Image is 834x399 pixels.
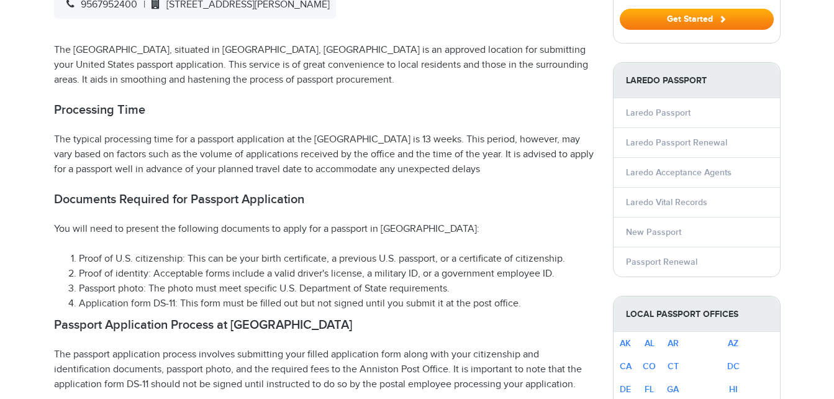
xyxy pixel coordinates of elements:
[620,14,774,24] a: Get Started
[614,296,780,332] strong: Local Passport Offices
[626,197,707,208] a: Laredo Vital Records
[79,267,594,282] li: Proof of identity: Acceptable forms include a valid driver's license, a military ID, or a governm...
[79,296,594,311] li: Application form DS-11: This form must be filled out but not signed until you submit it at the po...
[54,103,594,117] h2: Processing Time
[54,132,594,177] p: The typical processing time for a passport application at the [GEOGRAPHIC_DATA] is 13 weeks. This...
[620,9,774,30] button: Get Started
[626,257,697,267] a: Passport Renewal
[614,63,780,98] strong: Laredo Passport
[620,361,632,372] a: CA
[626,137,727,148] a: Laredo Passport Renewal
[668,338,679,349] a: AR
[645,384,654,395] a: FL
[54,222,594,237] p: You will need to present the following documents to apply for a passport in [GEOGRAPHIC_DATA]:
[727,361,740,372] a: DC
[79,252,594,267] li: Proof of U.S. citizenship: This can be your birth certificate, a previous U.S. passport, or a cer...
[667,384,679,395] a: GA
[54,43,594,88] p: The [GEOGRAPHIC_DATA], situated in [GEOGRAPHIC_DATA], [GEOGRAPHIC_DATA] is an approved location f...
[54,192,594,207] h2: Documents Required for Passport Application
[620,338,631,349] a: AK
[620,384,631,395] a: DE
[728,338,738,349] a: AZ
[626,167,732,178] a: Laredo Acceptance Agents
[729,384,738,395] a: HI
[668,361,679,372] a: CT
[626,227,681,237] a: New Passport
[626,108,691,118] a: Laredo Passport
[643,361,656,372] a: CO
[79,282,594,296] li: Passport photo: The photo must meet specific U.S. Department of State requirements.
[54,347,594,392] p: The passport application process involves submitting your filled application form along with your...
[54,318,594,332] h2: Passport Application Process at [GEOGRAPHIC_DATA]
[645,338,655,349] a: AL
